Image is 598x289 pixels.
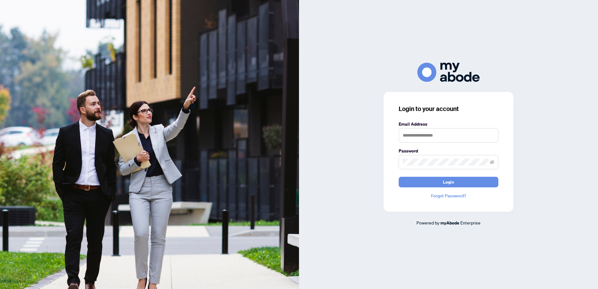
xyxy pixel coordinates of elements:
[399,177,498,187] button: Login
[399,147,498,154] label: Password
[417,63,480,82] img: ma-logo
[399,104,498,113] h3: Login to your account
[399,192,498,199] a: Forgot Password?
[416,220,439,225] span: Powered by
[440,219,459,226] a: myAbode
[399,121,498,128] label: Email Address
[443,177,454,187] span: Login
[460,220,481,225] span: Enterprise
[490,160,494,164] span: eye-invisible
